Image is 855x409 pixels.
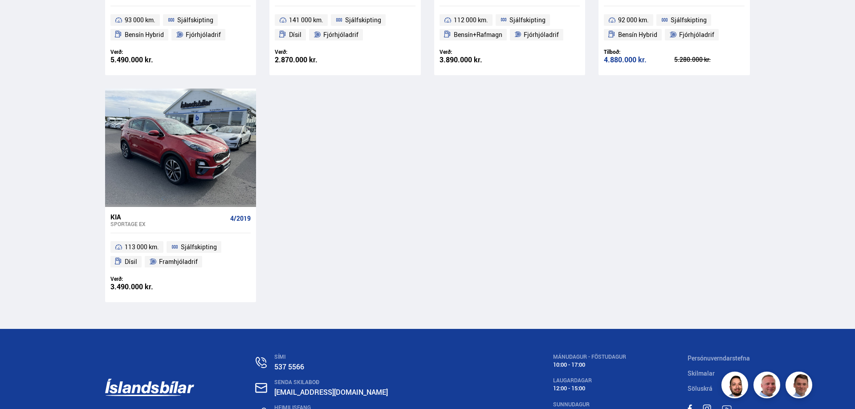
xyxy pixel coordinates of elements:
[440,56,510,64] div: 3.890.000 kr.
[256,357,267,368] img: n0V2lOsqF3l1V2iz.svg
[255,383,267,393] img: nHj8e-n-aHgjukTg.svg
[289,15,323,25] span: 141 000 km.
[671,15,707,25] span: Sjálfskipting
[110,56,181,64] div: 5.490.000 kr.
[275,49,345,55] div: Verð:
[274,354,492,360] div: SÍMI
[110,213,227,221] div: Kia
[274,379,492,385] div: SENDA SKILABOÐ
[688,354,750,362] a: Persónuverndarstefna
[440,49,510,55] div: Verð:
[679,29,714,40] span: Fjórhjóladrif
[688,369,715,377] a: Skilmalar
[323,29,358,40] span: Fjórhjóladrif
[125,15,155,25] span: 93 000 km.
[755,373,782,400] img: siFngHWaQ9KaOqBr.png
[723,373,749,400] img: nhp88E3Fdnt1Opn2.png
[125,256,137,267] span: Dísil
[524,29,559,40] span: Fjórhjóladrif
[110,283,181,291] div: 3.490.000 kr.
[125,29,164,40] span: Bensín Hybrid
[553,385,626,392] div: 12:00 - 15:00
[787,373,814,400] img: FbJEzSuNWCJXmdc-.webp
[274,387,388,397] a: [EMAIL_ADDRESS][DOMAIN_NAME]
[274,362,304,372] a: 537 5566
[604,49,674,55] div: Tilboð:
[110,275,181,282] div: Verð:
[618,15,649,25] span: 92 000 km.
[159,256,198,267] span: Framhjóladrif
[688,384,712,393] a: Söluskrá
[553,354,626,360] div: MÁNUDAGUR - FÖSTUDAGUR
[181,242,217,252] span: Sjálfskipting
[553,361,626,368] div: 10:00 - 17:00
[110,49,181,55] div: Verð:
[674,57,745,63] div: 5.280.000 kr.
[275,56,345,64] div: 2.870.000 kr.
[105,207,256,302] a: Kia Sportage EX 4/2019 113 000 km. Sjálfskipting Dísil Framhjóladrif Verð: 3.490.000 kr.
[125,242,159,252] span: 113 000 km.
[289,29,301,40] span: Dísil
[110,221,227,227] div: Sportage EX
[509,15,546,25] span: Sjálfskipting
[454,15,488,25] span: 112 000 km.
[553,377,626,384] div: LAUGARDAGAR
[553,401,626,408] div: SUNNUDAGUR
[618,29,657,40] span: Bensín Hybrid
[454,29,502,40] span: Bensín+Rafmagn
[177,15,213,25] span: Sjálfskipting
[7,4,34,30] button: Opna LiveChat spjallviðmót
[345,15,381,25] span: Sjálfskipting
[604,56,674,64] div: 4.880.000 kr.
[230,215,251,222] span: 4/2019
[186,29,221,40] span: Fjórhjóladrif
